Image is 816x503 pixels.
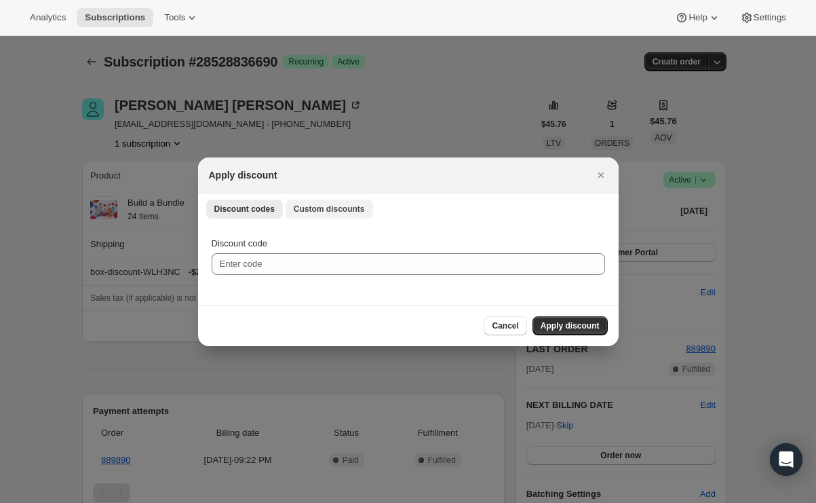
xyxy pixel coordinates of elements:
[30,12,66,23] span: Analytics
[591,166,610,185] button: Close
[770,443,802,476] div: Open Intercom Messenger
[754,12,786,23] span: Settings
[85,12,145,23] span: Subscriptions
[156,8,207,27] button: Tools
[164,12,185,23] span: Tools
[209,168,277,182] h2: Apply discount
[732,8,794,27] button: Settings
[541,320,600,331] span: Apply discount
[206,200,283,219] button: Discount codes
[286,200,373,219] button: Custom discounts
[212,253,605,275] input: Enter code
[214,204,275,215] span: Discount codes
[484,316,526,335] button: Cancel
[492,320,518,331] span: Cancel
[532,316,608,335] button: Apply discount
[667,8,728,27] button: Help
[22,8,74,27] button: Analytics
[198,223,619,305] div: Discount codes
[688,12,707,23] span: Help
[294,204,365,215] span: Custom discounts
[212,238,267,248] span: Discount code
[77,8,153,27] button: Subscriptions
